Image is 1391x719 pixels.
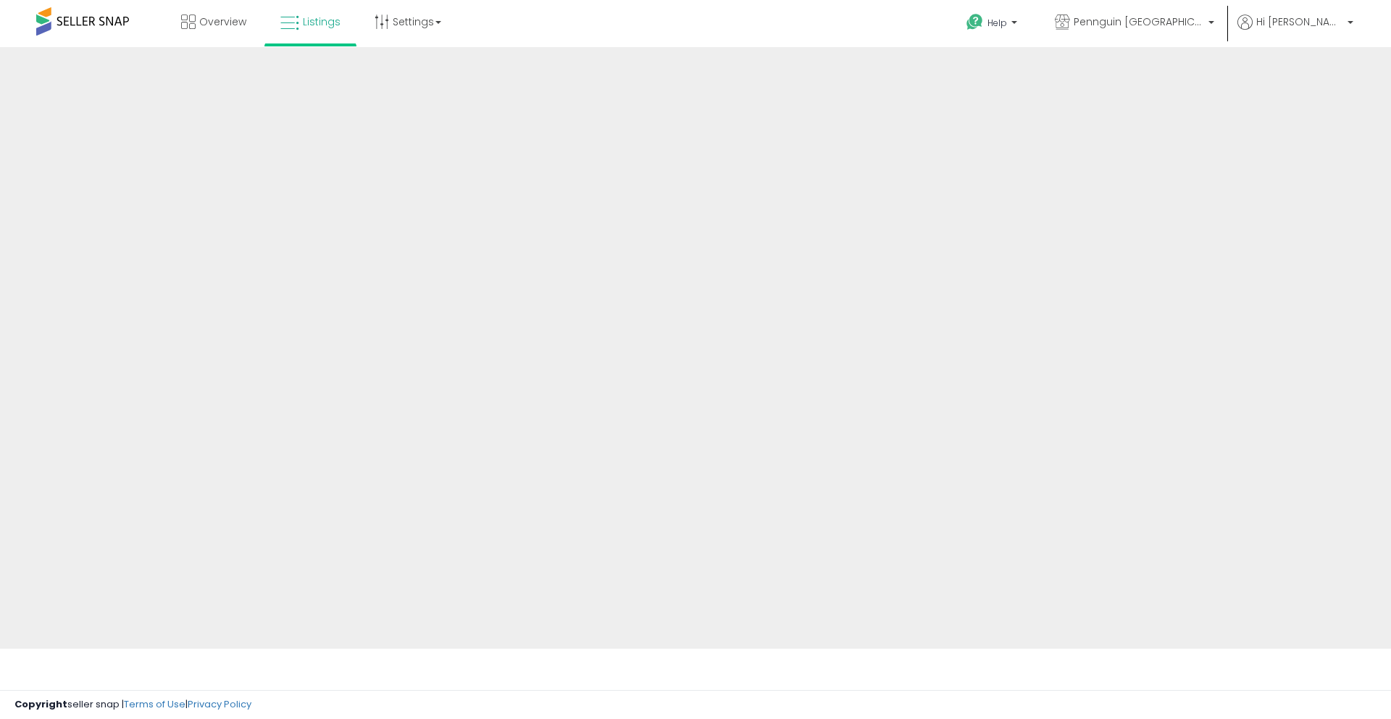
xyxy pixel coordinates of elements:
[987,17,1007,29] span: Help
[1256,14,1343,29] span: Hi [PERSON_NAME]
[1237,14,1353,47] a: Hi [PERSON_NAME]
[955,2,1032,47] a: Help
[966,13,984,31] i: Get Help
[303,14,341,29] span: Listings
[199,14,246,29] span: Overview
[1074,14,1204,29] span: Pennguin [GEOGRAPHIC_DATA]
